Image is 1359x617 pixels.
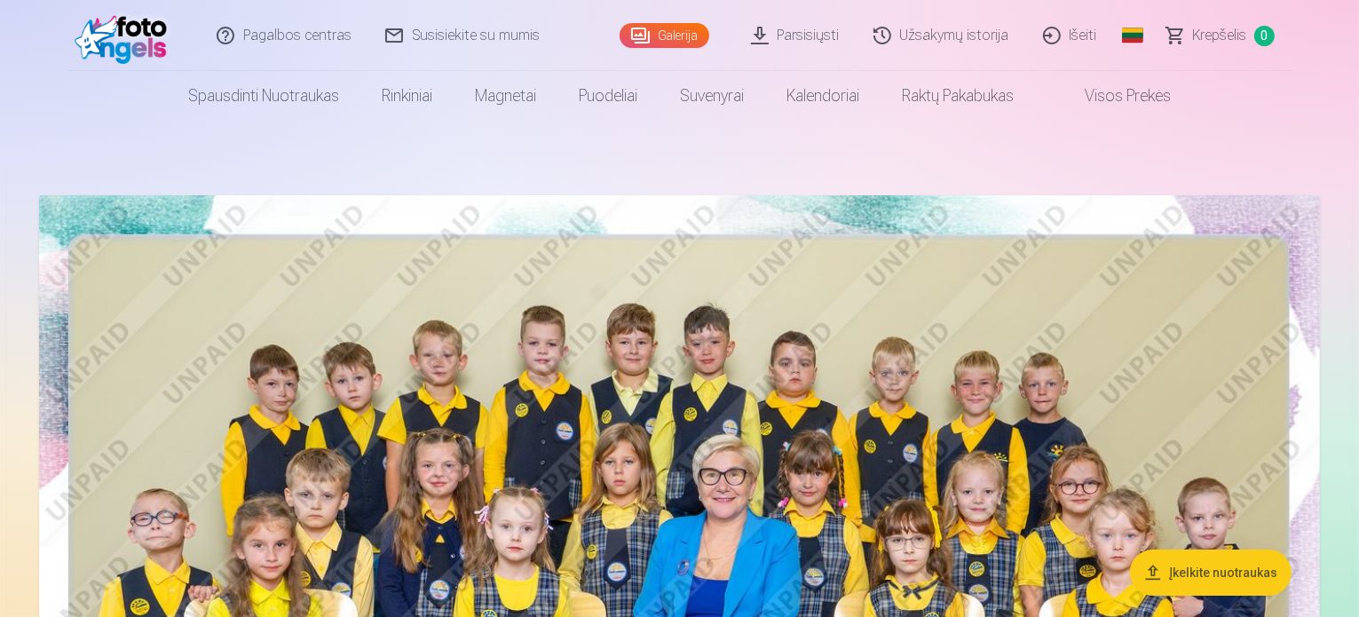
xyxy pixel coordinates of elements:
[454,71,557,121] a: Magnetai
[1035,71,1192,121] a: Visos prekės
[360,71,454,121] a: Rinkiniai
[765,71,881,121] a: Kalendoriai
[557,71,659,121] a: Puodeliai
[1254,26,1275,46] span: 0
[167,71,360,121] a: Spausdinti nuotraukas
[881,71,1035,121] a: Raktų pakabukas
[659,71,765,121] a: Suvenyrai
[620,23,709,48] a: Galerija
[1193,25,1247,46] span: Krepšelis
[1130,550,1292,596] button: Įkelkite nuotraukas
[75,7,177,64] img: /fa2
